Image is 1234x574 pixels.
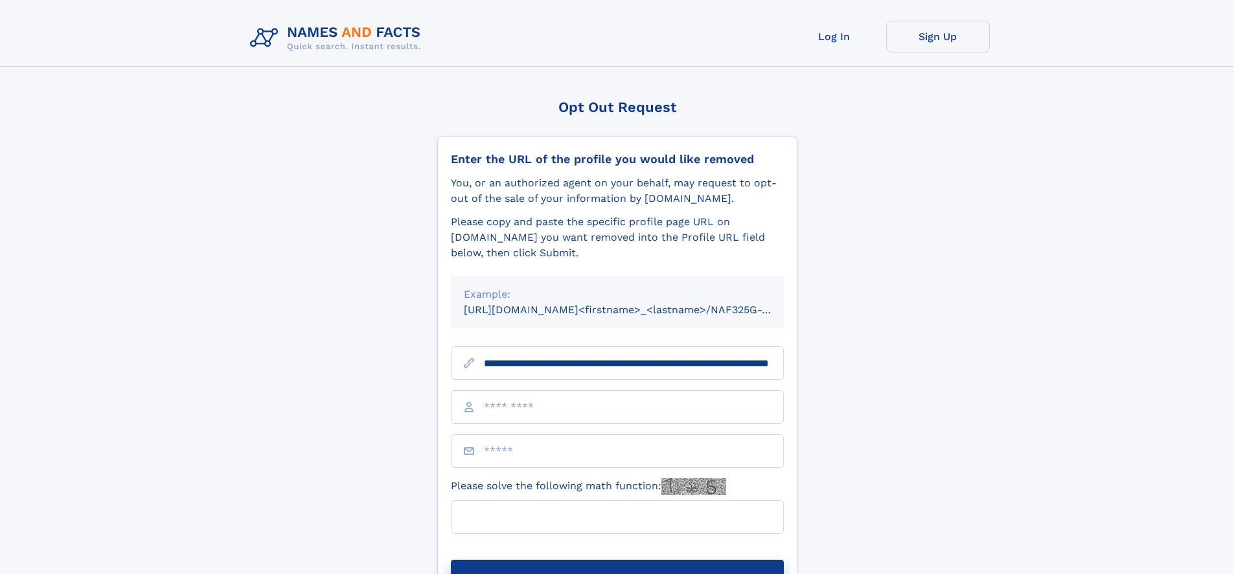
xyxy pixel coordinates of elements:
[464,304,808,316] small: [URL][DOMAIN_NAME]<firstname>_<lastname>/NAF325G-xxxxxxxx
[464,287,771,302] div: Example:
[437,99,797,115] div: Opt Out Request
[783,21,886,52] a: Log In
[451,214,784,261] div: Please copy and paste the specific profile page URL on [DOMAIN_NAME] you want removed into the Pr...
[245,21,431,56] img: Logo Names and Facts
[451,175,784,206] div: You, or an authorized agent on your behalf, may request to opt-out of the sale of your informatio...
[451,478,726,495] label: Please solve the following math function:
[886,21,990,52] a: Sign Up
[451,152,784,166] div: Enter the URL of the profile you would like removed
